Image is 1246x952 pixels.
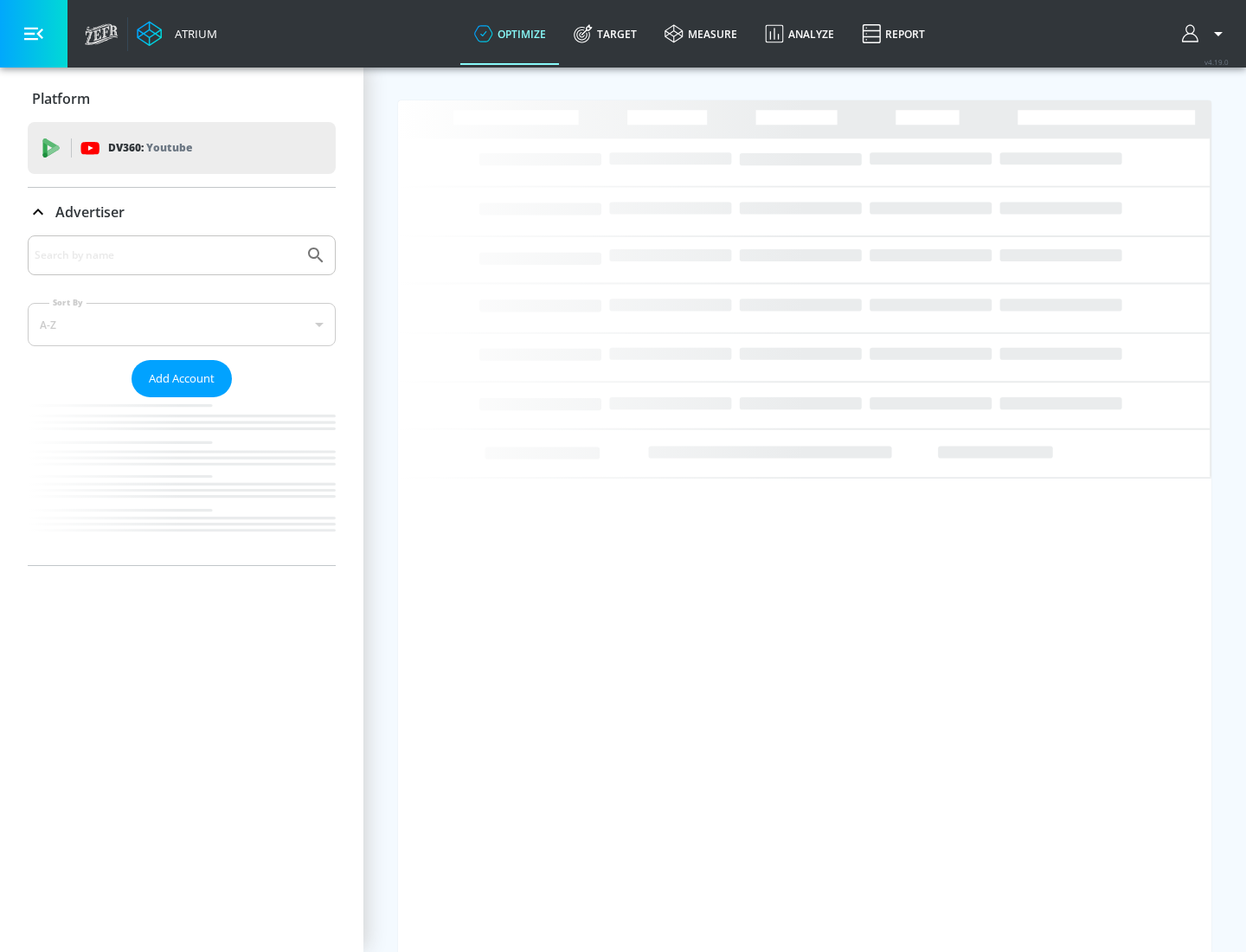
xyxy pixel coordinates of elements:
[28,235,336,565] div: Advertiser
[28,303,336,346] div: A-Z
[149,369,215,389] span: Add Account
[848,3,939,65] a: Report
[108,138,192,158] p: DV360:
[168,26,217,42] div: Atrium
[146,138,192,157] p: Youtube
[460,3,560,65] a: optimize
[751,3,848,65] a: Analyze
[28,122,336,174] div: DV360: Youtube
[32,89,90,108] p: Platform
[28,188,336,236] div: Advertiser
[560,3,651,65] a: Target
[651,3,751,65] a: measure
[137,21,217,47] a: Atrium
[28,397,336,565] nav: list of Advertiser
[35,244,297,267] input: Search by name
[49,297,87,308] label: Sort By
[132,360,232,397] button: Add Account
[1204,57,1229,67] span: v 4.19.0
[55,203,125,222] p: Advertiser
[28,74,336,123] div: Platform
